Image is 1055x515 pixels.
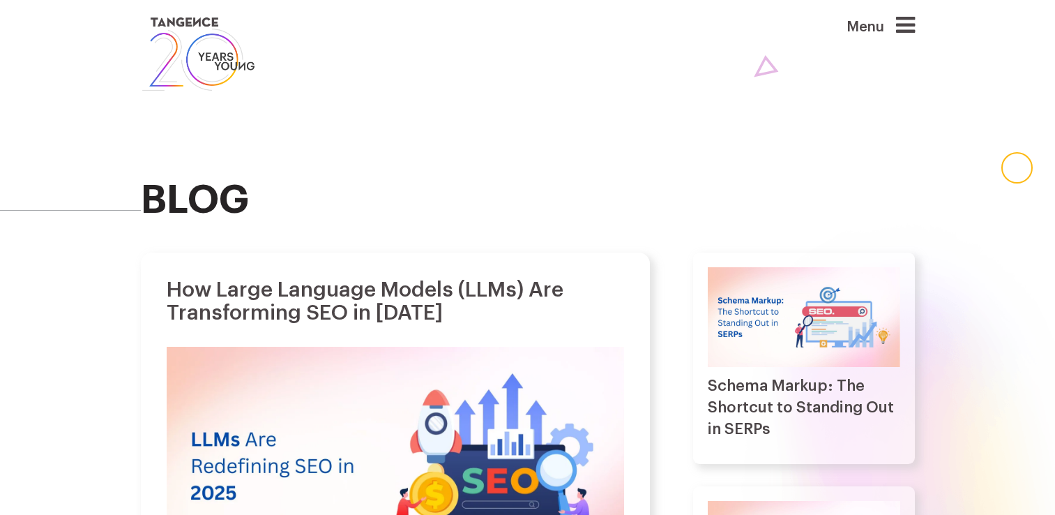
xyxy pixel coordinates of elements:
[141,14,257,94] img: logo SVG
[708,378,894,437] a: Schema Markup: The Shortcut to Standing Out in SERPs
[167,278,624,324] h1: How Large Language Models (LLMs) Are Transforming SEO in [DATE]
[141,179,915,222] h2: blog
[708,267,900,367] img: Schema Markup: The Shortcut to Standing Out in SERPs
